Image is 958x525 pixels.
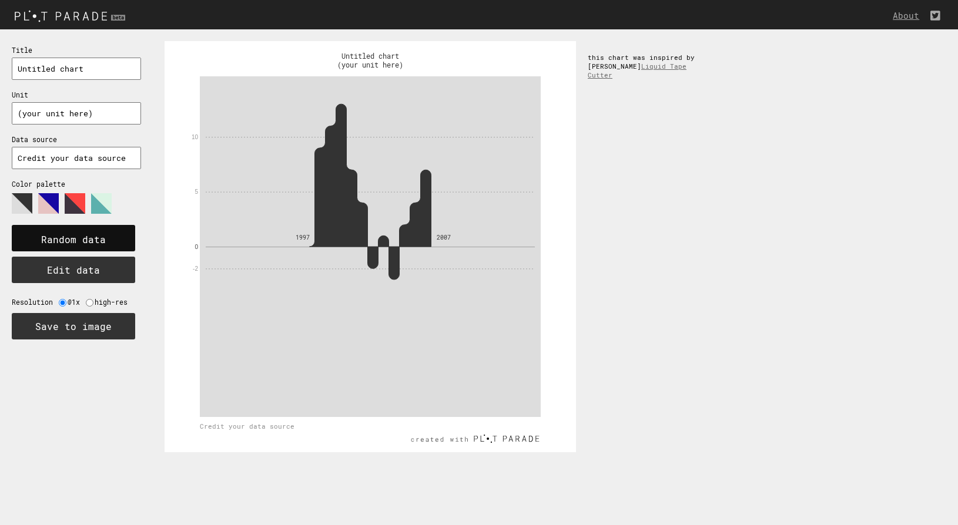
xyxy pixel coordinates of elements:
[200,422,294,430] text: Credit your data source
[12,180,141,189] p: Color palette
[68,298,86,307] label: @1x
[12,135,141,144] p: Data source
[12,257,135,283] button: Edit data
[576,41,717,91] div: this chart was inspired by [PERSON_NAME]
[12,90,141,99] p: Unit
[337,60,403,69] text: (your unit here)
[95,298,133,307] label: high-res
[893,10,925,21] a: About
[296,234,310,241] tspan: 1997
[195,244,198,250] text: 0
[588,62,686,79] a: Liquid Tape Cutter
[341,51,399,60] text: Untitled chart
[12,46,141,55] p: Title
[195,189,198,195] text: 5
[192,134,199,140] text: 10
[12,313,135,339] button: Save to image
[41,233,106,245] text: Random data
[437,234,451,241] tspan: 2007
[193,265,198,272] text: -2
[12,298,59,307] label: Resolution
